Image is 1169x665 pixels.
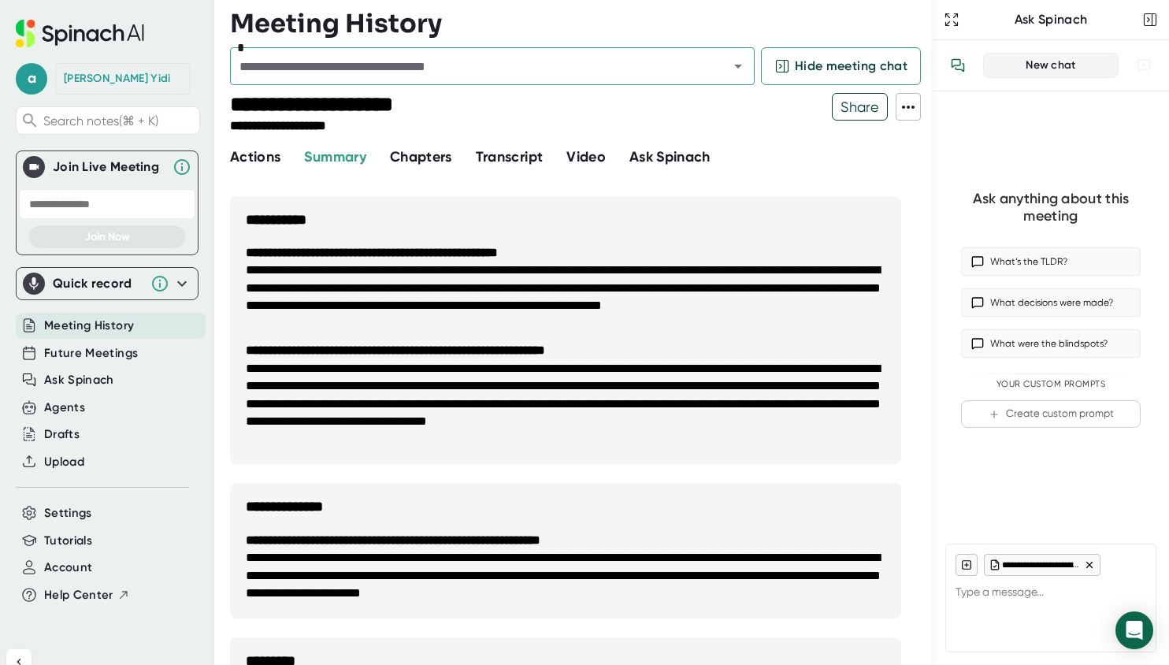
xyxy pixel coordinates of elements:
div: Arturo Yidi [64,72,170,86]
button: Open [727,55,749,77]
button: Future Meetings [44,344,138,362]
button: Agents [44,399,85,417]
span: Hide meeting chat [795,57,907,76]
button: Ask Spinach [629,147,711,168]
div: Ask Spinach [963,12,1139,28]
button: Create custom prompt [961,400,1141,428]
div: Open Intercom Messenger [1115,611,1153,649]
h3: Meeting History [230,9,442,39]
span: Join Now [84,230,130,243]
button: Drafts [44,425,80,444]
button: Video [566,147,606,168]
div: New chat [993,58,1108,72]
button: What decisions were made? [961,288,1141,317]
img: Join Live Meeting [26,159,42,175]
button: Chapters [390,147,452,168]
button: Join Now [29,225,185,248]
span: Transcript [476,148,544,165]
button: Account [44,559,92,577]
button: Upload [44,453,84,471]
button: Expand to Ask Spinach page [941,9,963,31]
div: Your Custom Prompts [961,379,1141,390]
button: Actions [230,147,280,168]
span: Help Center [44,586,113,604]
button: Help Center [44,586,130,604]
span: Search notes (⌘ + K) [43,113,195,128]
button: Ask Spinach [44,371,114,389]
button: Tutorials [44,532,92,550]
span: Actions [230,148,280,165]
div: Join Live MeetingJoin Live Meeting [23,151,191,183]
button: Meeting History [44,317,134,335]
button: Hide meeting chat [761,47,921,85]
span: Chapters [390,148,452,165]
span: a [16,63,47,95]
button: Share [832,93,888,121]
button: Transcript [476,147,544,168]
span: Share [833,93,887,121]
button: View conversation history [942,50,974,81]
span: Ask Spinach [629,148,711,165]
div: Join Live Meeting [53,159,165,175]
button: Summary [304,147,366,168]
span: Video [566,148,606,165]
button: What’s the TLDR? [961,247,1141,276]
div: Quick record [23,268,191,299]
button: What were the blindspots? [961,329,1141,358]
button: Close conversation sidebar [1139,9,1161,31]
div: Ask anything about this meeting [961,190,1141,225]
span: Summary [304,148,366,165]
button: Settings [44,504,92,522]
div: Quick record [53,276,143,292]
